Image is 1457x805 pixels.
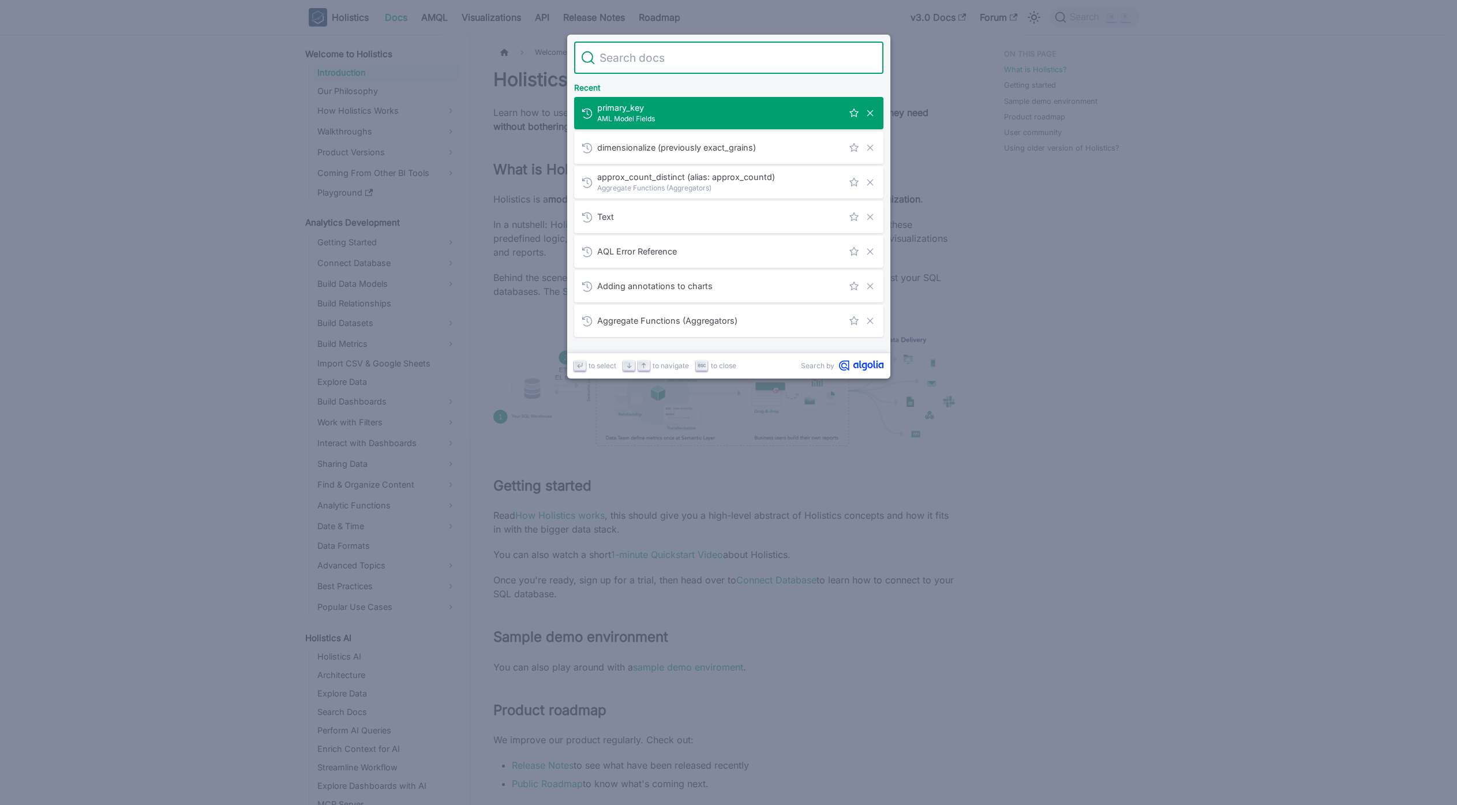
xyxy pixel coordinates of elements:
button: Remove this search from history [864,314,877,327]
svg: Arrow up [639,361,648,370]
a: AQL Error Reference [574,235,883,268]
svg: Escape key [698,361,706,370]
div: Recent [572,74,886,97]
button: Save this search [848,245,860,258]
svg: Enter key [575,361,584,370]
svg: Arrow down [625,361,634,370]
button: Remove this search from history [864,280,877,293]
a: primary_keyAML Model Fields [574,97,883,129]
span: to select [589,360,616,371]
button: Save this search [848,314,860,327]
button: Save this search [848,176,860,189]
span: to navigate [653,360,689,371]
span: Aggregate Functions (Aggregators) [597,315,843,326]
span: AQL Error Reference [597,246,843,257]
button: Remove this search from history [864,176,877,189]
span: dimensionalize (previously exact_grains) [597,142,843,153]
span: AML Model Fields [597,113,843,124]
a: approx_count_distinct (alias: approx_countd)​Aggregate Functions (Aggregators) [574,166,883,199]
button: Remove this search from history [864,141,877,154]
a: Text [574,201,883,233]
button: Save this search [848,141,860,154]
a: Adding annotations to charts [574,270,883,302]
button: Remove this search from history [864,245,877,258]
a: Aggregate Functions (Aggregators) [574,305,883,337]
span: primary_key [597,102,843,113]
button: Save this search [848,107,860,119]
span: Text [597,211,843,222]
span: Adding annotations to charts [597,280,843,291]
button: Save this search [848,211,860,223]
button: Remove this search from history [864,107,877,119]
a: Search byAlgolia [801,360,883,371]
span: Aggregate Functions (Aggregators) [597,182,843,193]
span: to close [711,360,736,371]
span: approx_count_distinct (alias: approx_countd)​ [597,171,843,182]
span: Search by [801,360,834,371]
button: Save this search [848,280,860,293]
a: dimensionalize (previously exact_grains) [574,132,883,164]
button: Remove this search from history [864,211,877,223]
svg: Algolia [839,360,883,371]
input: Search docs [595,42,877,74]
